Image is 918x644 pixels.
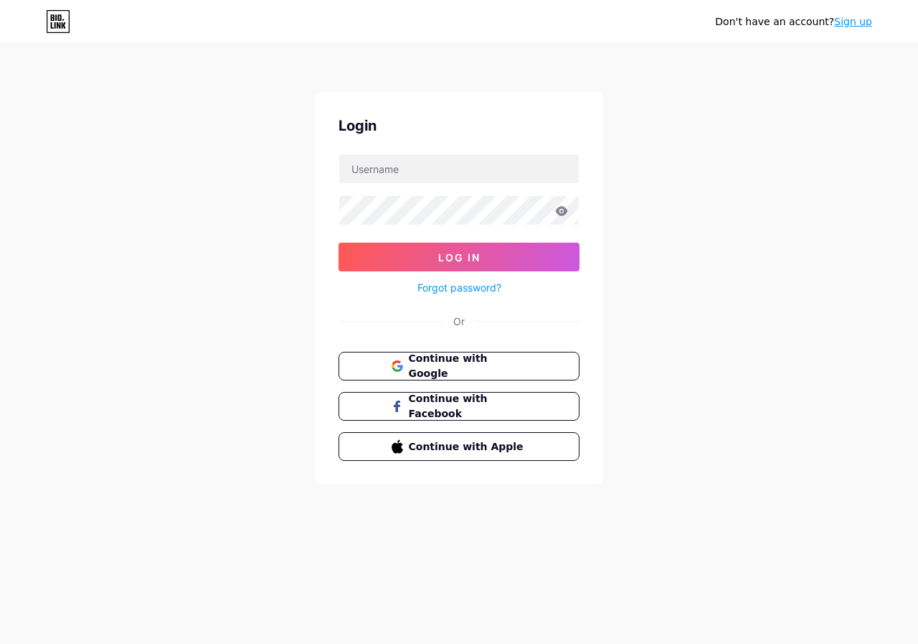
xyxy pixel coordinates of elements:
[409,439,527,454] span: Continue with Apple
[339,392,579,421] button: Continue with Facebook
[834,16,872,27] a: Sign up
[417,280,501,295] a: Forgot password?
[438,251,481,263] span: Log In
[409,391,527,421] span: Continue with Facebook
[339,352,579,381] button: Continue with Google
[715,14,872,29] div: Don't have an account?
[339,154,579,183] input: Username
[339,432,579,461] button: Continue with Apple
[409,351,527,381] span: Continue with Google
[339,115,579,136] div: Login
[453,314,465,329] div: Or
[339,243,579,271] button: Log In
